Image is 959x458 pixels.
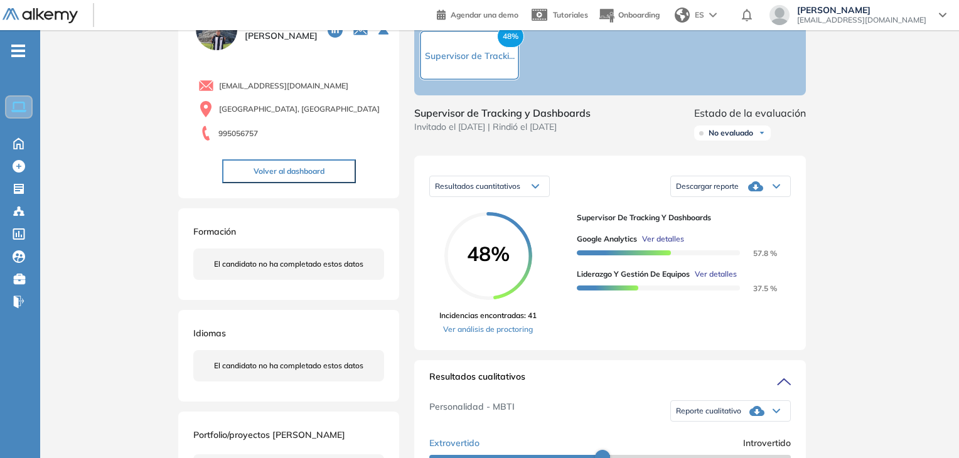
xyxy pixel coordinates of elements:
img: arrow [709,13,717,18]
span: 995056757 [218,128,258,139]
a: Ver análisis de proctoring [439,324,537,335]
span: Invitado el [DATE] | Rindió el [DATE] [414,120,591,134]
span: Personalidad - MBTI [429,400,515,422]
span: Tutoriales [553,10,588,19]
span: Idiomas [193,328,226,339]
span: Ver detalles [642,233,684,245]
span: [EMAIL_ADDRESS][DOMAIN_NAME] [797,15,926,25]
span: Resultados cuantitativos [435,181,520,191]
span: Supervisor de Tracki... [425,50,515,61]
button: Ver detalles [690,269,737,280]
span: Extrovertido [429,437,479,450]
img: Logo [3,8,78,24]
button: Ver detalles [637,233,684,245]
img: Ícono de flecha [758,129,766,137]
span: Liderazgo y Gestión de Equipos [577,269,690,280]
button: Onboarding [598,2,660,29]
span: Estado de la evaluación [694,105,806,120]
a: Agendar una demo [437,6,518,21]
span: ES [695,9,704,21]
span: Supervisor de Tracking y Dashboards [577,212,781,223]
span: Descargar reporte [676,181,739,191]
span: Formación [193,226,236,237]
button: Volver al dashboard [222,159,356,183]
span: Agendar una demo [451,10,518,19]
span: El candidato no ha completado estos datos [214,258,363,270]
span: [EMAIL_ADDRESS][DOMAIN_NAME] [219,80,348,92]
span: Reporte cualitativo [676,406,741,416]
span: 48% [497,25,524,48]
img: world [675,8,690,23]
span: Portfolio/proyectos [PERSON_NAME] [193,429,345,440]
span: Incidencias encontradas: 41 [439,310,537,321]
span: 37.5 % [738,284,777,293]
span: No evaluado [709,128,753,138]
span: Supervisor de Tracking y Dashboards [414,105,591,120]
span: 48% [444,243,532,264]
span: [GEOGRAPHIC_DATA], [GEOGRAPHIC_DATA] [219,104,380,115]
span: Google Analytics [577,233,637,245]
span: Ver detalles [695,269,737,280]
span: Onboarding [618,10,660,19]
span: 57.8 % [738,248,777,258]
span: El candidato no ha completado estos datos [214,360,363,371]
span: Resultados cualitativos [429,370,525,390]
span: [PERSON_NAME] [797,5,926,15]
i: - [11,50,25,52]
span: Introvertido [743,437,791,450]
